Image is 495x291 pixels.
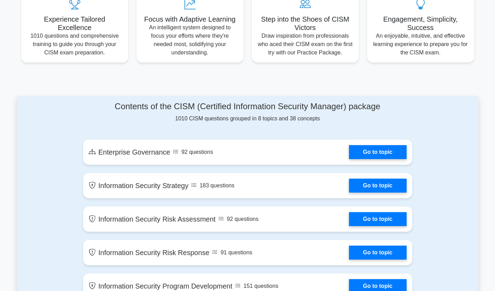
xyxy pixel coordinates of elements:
p: An enjoyable, intuitive, and effective learning experience to prepare you for the CISM exam. [373,32,468,57]
h4: Contents of the CISM (Certified Information Security Manager) package [83,102,412,112]
p: 1010 questions and comprehensive training to guide you through your CISM exam preparation. [27,32,123,57]
p: An intelligent system designed to focus your efforts where they're needed most, solidifying your ... [142,23,238,57]
a: Go to topic [349,212,406,226]
a: Go to topic [349,246,406,260]
div: 1010 CISM questions grouped in 8 topics and 38 concepts [83,102,412,123]
h5: Focus with Adaptive Learning [142,15,238,23]
h5: Step into the Shoes of CISM Victors [257,15,353,32]
a: Go to topic [349,179,406,193]
h5: Experience Tailored Excellence [27,15,123,32]
a: Go to topic [349,145,406,159]
h5: Engagement, Simplicity, Success [373,15,468,32]
p: Draw inspiration from professionals who aced their CISM exam on the first try with our Practice P... [257,32,353,57]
